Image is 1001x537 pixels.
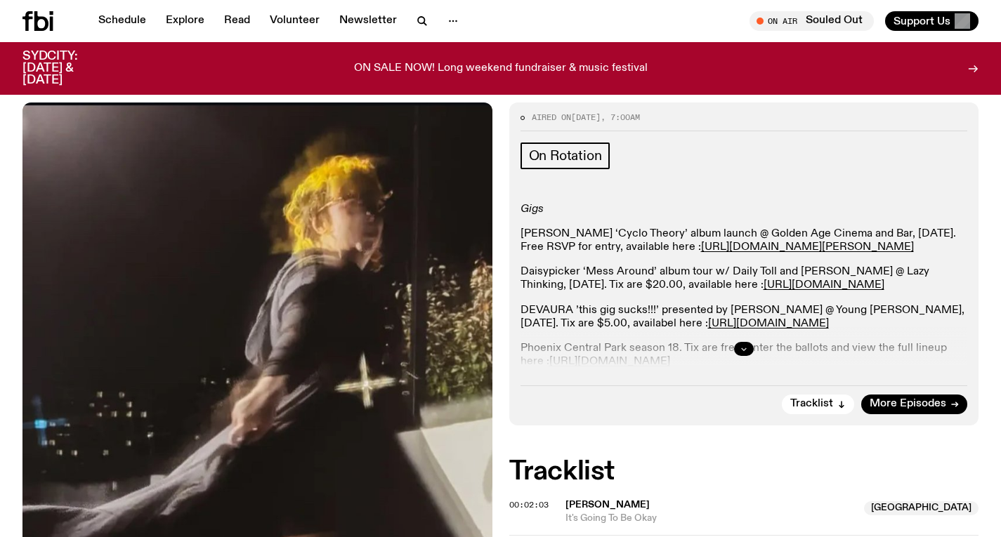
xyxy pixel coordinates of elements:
a: Schedule [90,11,155,31]
a: Volunteer [261,11,328,31]
p: DEVAURA ’this gig sucks!!!’ presented by [PERSON_NAME] @ Young [PERSON_NAME], [DATE]. Tix are $5.... [521,304,968,331]
a: [URL][DOMAIN_NAME] [708,318,829,329]
button: Support Us [885,11,979,31]
p: ON SALE NOW! Long weekend fundraiser & music festival [354,62,648,75]
a: Newsletter [331,11,405,31]
button: On AirSouled Out [750,11,874,31]
span: Tracklist [790,399,833,409]
a: [URL][DOMAIN_NAME] [764,279,884,291]
button: 00:02:03 [509,501,549,509]
span: Aired on [532,112,571,123]
span: [DATE] [571,112,601,123]
p: [PERSON_NAME] ‘Cyclo Theory’ album launch @ Golden Age Cinema and Bar, [DATE]. Free RSVP for entr... [521,227,968,254]
a: [URL][DOMAIN_NAME][PERSON_NAME] [701,241,914,253]
h2: Tracklist [509,459,979,484]
a: Explore [157,11,213,31]
span: , 7:00am [601,112,640,123]
span: More Episodes [870,399,946,409]
p: Daisypicker ‘Mess Around’ album tour w/ Daily Toll and [PERSON_NAME] @ Lazy Thinking, [DATE]. Tix... [521,265,968,292]
span: 00:02:03 [509,499,549,510]
a: Read [216,11,259,31]
em: Gigs [521,204,544,215]
span: It's Going To Be Okay [565,512,856,525]
span: On Rotation [529,148,602,164]
span: [GEOGRAPHIC_DATA] [864,501,979,515]
span: [PERSON_NAME] [565,500,650,510]
span: Support Us [894,15,950,27]
h3: SYDCITY: [DATE] & [DATE] [22,51,112,86]
a: More Episodes [861,395,967,414]
button: Tracklist [782,395,854,414]
a: On Rotation [521,142,610,169]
